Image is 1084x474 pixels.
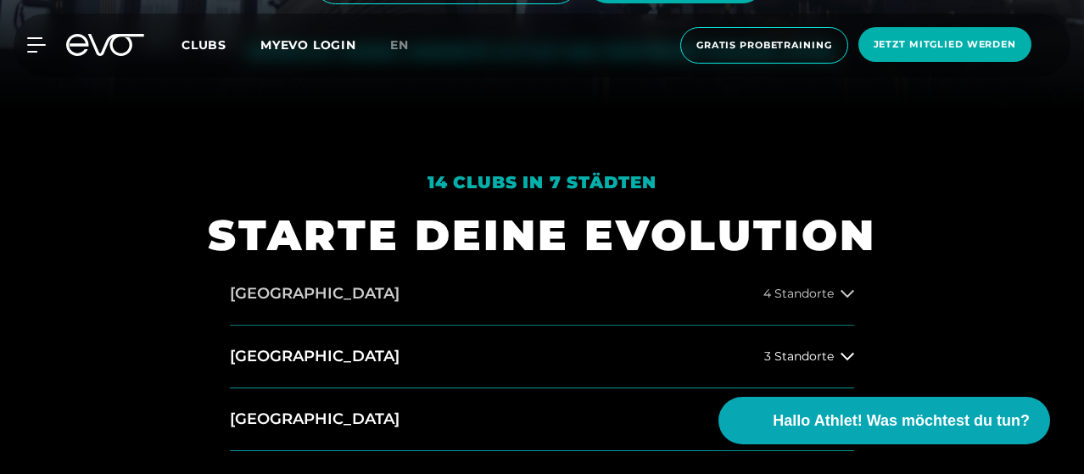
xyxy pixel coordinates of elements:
span: 3 Standorte [764,350,834,363]
button: Hallo Athlet! Was möchtest du tun? [718,397,1050,444]
span: Clubs [182,37,226,53]
button: [GEOGRAPHIC_DATA]2 Standorte [230,388,854,451]
h2: [GEOGRAPHIC_DATA] [230,409,400,430]
a: MYEVO LOGIN [260,37,356,53]
a: Clubs [182,36,260,53]
span: 4 Standorte [763,287,834,300]
em: 14 Clubs in 7 Städten [427,172,657,192]
span: Jetzt Mitglied werden [874,37,1016,52]
button: [GEOGRAPHIC_DATA]3 Standorte [230,326,854,388]
button: [GEOGRAPHIC_DATA]4 Standorte [230,263,854,326]
span: Gratis Probetraining [696,38,832,53]
h2: [GEOGRAPHIC_DATA] [230,283,400,304]
a: en [390,36,429,55]
h2: [GEOGRAPHIC_DATA] [230,346,400,367]
a: Jetzt Mitglied werden [853,27,1037,64]
span: en [390,37,409,53]
span: Hallo Athlet! Was möchtest du tun? [773,410,1030,432]
a: Gratis Probetraining [675,27,853,64]
h1: STARTE DEINE EVOLUTION [208,208,876,263]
